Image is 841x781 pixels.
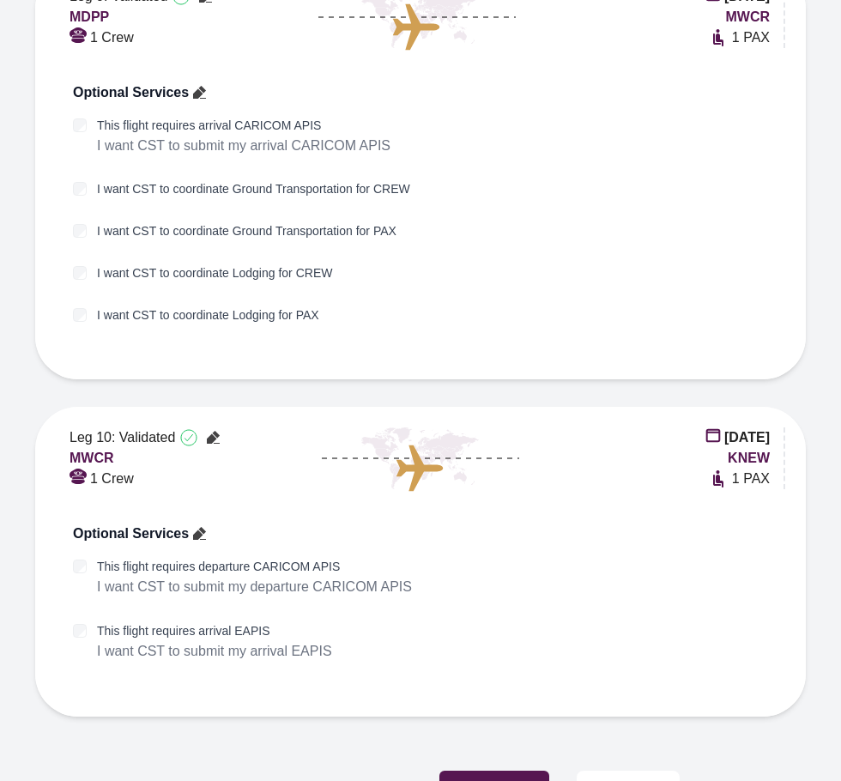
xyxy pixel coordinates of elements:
[73,82,189,103] span: Optional Services
[97,622,332,640] label: This flight requires arrival EAPIS
[97,558,412,576] label: This flight requires departure CARICOM APIS
[97,180,410,198] label: I want CST to coordinate Ground Transportation for CREW
[97,117,390,135] label: This flight requires arrival CARICOM APIS
[725,7,770,27] span: MWCR
[732,469,770,489] span: 1 PAX
[70,448,114,469] span: MWCR
[97,135,390,157] p: I want CST to submit my arrival CARICOM APIS
[97,576,412,598] p: I want CST to submit my departure CARICOM APIS
[97,306,319,324] label: I want CST to coordinate Lodging for PAX
[73,524,189,544] span: Optional Services
[97,640,332,663] p: I want CST to submit my arrival EAPIS
[728,448,770,469] span: KNEW
[90,27,134,48] span: 1 Crew
[97,264,332,282] label: I want CST to coordinate Lodging for CREW
[90,469,134,489] span: 1 Crew
[70,427,175,448] span: Leg 10: Validated
[724,427,770,448] span: [DATE]
[732,27,770,48] span: 1 PAX
[70,7,109,27] span: MDPP
[97,222,396,240] label: I want CST to coordinate Ground Transportation for PAX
